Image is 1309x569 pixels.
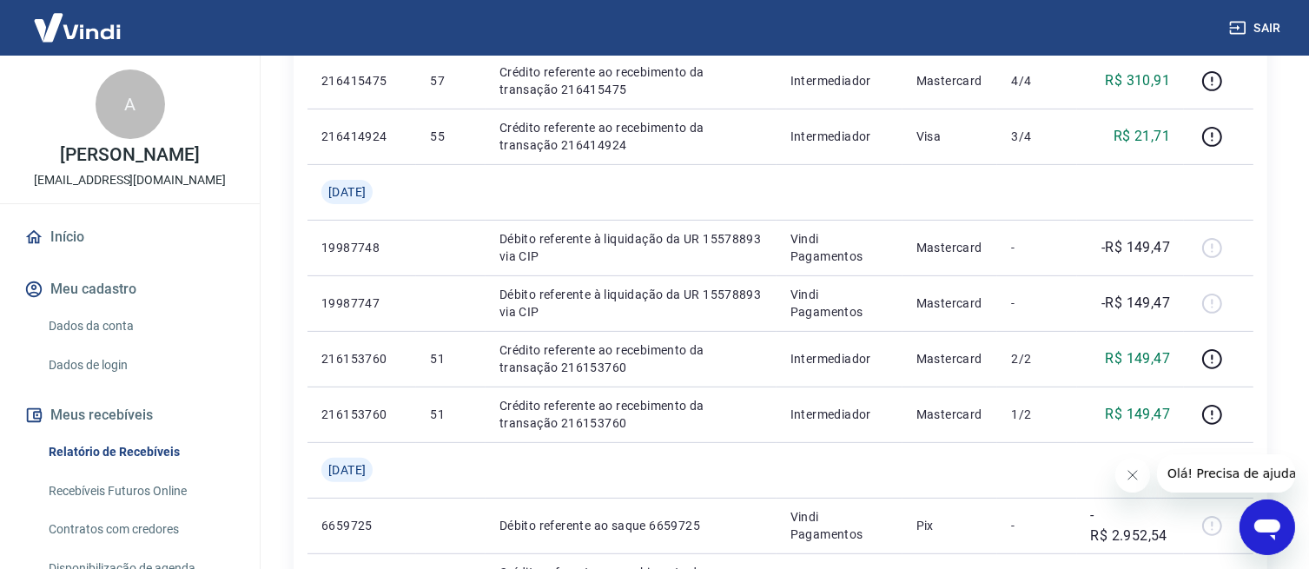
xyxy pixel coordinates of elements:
[328,461,366,479] span: [DATE]
[1011,294,1062,312] p: -
[790,230,889,265] p: Vindi Pagamentos
[1106,404,1171,425] p: R$ 149,47
[499,397,763,432] p: Crédito referente ao recebimento da transação 216153760
[1091,505,1171,546] p: -R$ 2.952,54
[1011,350,1062,367] p: 2/2
[1101,293,1170,314] p: -R$ 149,47
[1011,517,1062,534] p: -
[499,286,763,321] p: Débito referente à liquidação da UR 15578893 via CIP
[321,406,402,423] p: 216153760
[916,294,984,312] p: Mastercard
[328,183,366,201] span: [DATE]
[790,350,889,367] p: Intermediador
[1157,454,1295,493] iframe: Mensagem da empresa
[1011,239,1062,256] p: -
[916,239,984,256] p: Mastercard
[321,239,402,256] p: 19987748
[790,508,889,543] p: Vindi Pagamentos
[430,128,471,145] p: 55
[430,406,471,423] p: 51
[321,128,402,145] p: 216414924
[1106,348,1171,369] p: R$ 149,47
[790,72,889,89] p: Intermediador
[42,473,239,509] a: Recebíveis Futuros Online
[21,270,239,308] button: Meu cadastro
[21,1,134,54] img: Vindi
[916,406,984,423] p: Mastercard
[430,72,471,89] p: 57
[790,406,889,423] p: Intermediador
[916,72,984,89] p: Mastercard
[21,218,239,256] a: Início
[790,128,889,145] p: Intermediador
[1226,12,1288,44] button: Sair
[321,350,402,367] p: 216153760
[499,517,763,534] p: Débito referente ao saque 6659725
[790,286,889,321] p: Vindi Pagamentos
[1011,72,1062,89] p: 4/4
[10,12,146,26] span: Olá! Precisa de ajuda?
[42,512,239,547] a: Contratos com credores
[1106,70,1171,91] p: R$ 310,91
[499,230,763,265] p: Débito referente à liquidação da UR 15578893 via CIP
[42,434,239,470] a: Relatório de Recebíveis
[1101,237,1170,258] p: -R$ 149,47
[1011,406,1062,423] p: 1/2
[60,146,199,164] p: [PERSON_NAME]
[499,341,763,376] p: Crédito referente ao recebimento da transação 216153760
[430,350,471,367] p: 51
[42,308,239,344] a: Dados da conta
[1115,458,1150,493] iframe: Fechar mensagem
[1011,128,1062,145] p: 3/4
[34,171,226,189] p: [EMAIL_ADDRESS][DOMAIN_NAME]
[916,350,984,367] p: Mastercard
[499,119,763,154] p: Crédito referente ao recebimento da transação 216414924
[321,72,402,89] p: 216415475
[42,347,239,383] a: Dados de login
[21,396,239,434] button: Meus recebíveis
[916,128,984,145] p: Visa
[321,517,402,534] p: 6659725
[1114,126,1170,147] p: R$ 21,71
[96,69,165,139] div: A
[916,517,984,534] p: Pix
[499,63,763,98] p: Crédito referente ao recebimento da transação 216415475
[321,294,402,312] p: 19987747
[1240,500,1295,555] iframe: Botão para abrir a janela de mensagens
